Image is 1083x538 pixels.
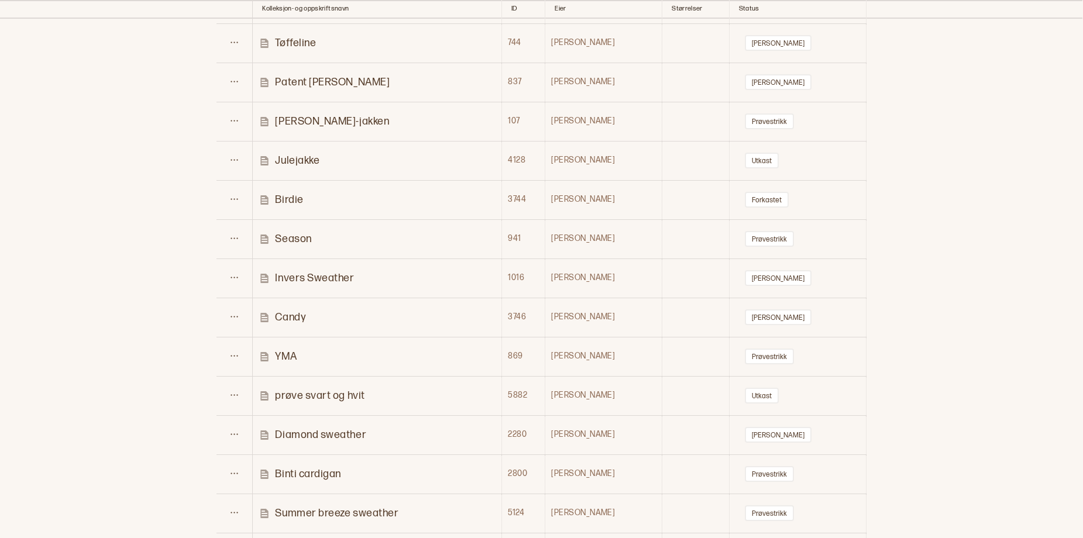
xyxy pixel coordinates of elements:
[545,415,662,454] td: [PERSON_NAME]
[745,349,794,364] button: Prøvestrikk
[275,428,366,442] p: Diamond sweather
[545,494,662,533] td: [PERSON_NAME]
[745,153,779,168] button: Utkast
[745,192,789,208] button: Forkastet
[545,337,662,376] td: [PERSON_NAME]
[545,141,662,180] td: [PERSON_NAME]
[502,102,545,141] td: 107
[275,75,390,89] p: Patent [PERSON_NAME]
[502,219,545,258] td: 941
[275,193,303,206] p: Birdie
[745,74,812,90] button: [PERSON_NAME]
[259,75,501,89] a: Patent [PERSON_NAME]
[745,309,812,325] button: [PERSON_NAME]
[259,467,501,481] a: Binti cardigan
[275,350,297,363] p: YMA
[745,35,812,51] button: [PERSON_NAME]
[745,270,812,286] button: [PERSON_NAME]
[502,258,545,298] td: 1016
[259,154,501,167] a: Julejakke
[745,505,794,521] button: Prøvestrikk
[545,376,662,415] td: [PERSON_NAME]
[745,427,812,443] button: [PERSON_NAME]
[275,467,341,481] p: Binti cardigan
[745,388,779,403] button: Utkast
[259,193,501,206] a: Birdie
[545,180,662,219] td: [PERSON_NAME]
[502,141,545,180] td: 4128
[502,376,545,415] td: 5882
[545,219,662,258] td: [PERSON_NAME]
[275,389,365,402] p: prøve svart og hvit
[545,258,662,298] td: [PERSON_NAME]
[259,115,501,128] a: [PERSON_NAME]-jakken
[259,271,501,285] a: Invers Sweather
[502,415,545,454] td: 2280
[502,454,545,494] td: 2800
[259,506,501,520] a: Summer breeze sweather
[502,494,545,533] td: 5124
[545,454,662,494] td: [PERSON_NAME]
[502,63,545,102] td: 837
[259,350,501,363] a: YMA
[259,428,501,442] a: Diamond sweather
[545,102,662,141] td: [PERSON_NAME]
[259,389,501,402] a: prøve svart og hvit
[275,271,354,285] p: Invers Sweather
[745,113,794,129] button: Prøvestrikk
[259,232,501,246] a: Season
[259,311,501,324] a: Candy
[745,231,794,247] button: Prøvestrikk
[275,232,311,246] p: Season
[502,23,545,63] td: 744
[275,115,389,128] p: [PERSON_NAME]-jakken
[259,36,501,50] a: Tøffeline
[502,337,545,376] td: 869
[275,311,306,324] p: Candy
[275,154,319,167] p: Julejakke
[745,466,794,482] button: Prøvestrikk
[275,506,398,520] p: Summer breeze sweather
[502,298,545,337] td: 3746
[545,63,662,102] td: [PERSON_NAME]
[502,180,545,219] td: 3744
[545,23,662,63] td: [PERSON_NAME]
[545,298,662,337] td: [PERSON_NAME]
[275,36,316,50] p: Tøffeline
